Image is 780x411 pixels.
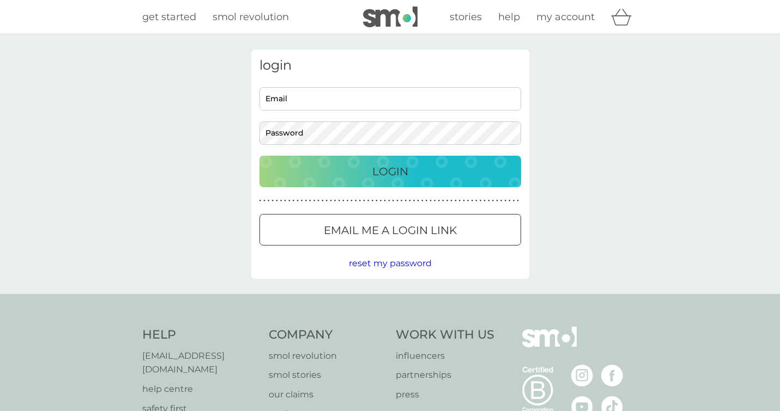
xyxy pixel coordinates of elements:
h3: login [259,58,521,73]
a: our claims [269,388,385,402]
div: basket [611,6,638,28]
p: ● [280,198,282,204]
a: smol stories [269,368,385,382]
a: [EMAIL_ADDRESS][DOMAIN_NAME] [142,349,258,377]
p: ● [367,198,370,204]
img: smol [522,327,577,364]
span: help [498,11,520,23]
p: ● [342,198,344,204]
img: visit the smol Instagram page [571,365,593,387]
p: ● [434,198,436,204]
p: Login [372,163,408,180]
p: ● [463,198,465,204]
p: ● [430,198,432,204]
p: ● [467,198,469,204]
p: ● [471,198,473,204]
p: ● [293,198,295,204]
p: ● [384,198,386,204]
p: ● [334,198,336,204]
p: ● [338,198,340,204]
p: ● [450,198,452,204]
a: smol revolution [269,349,385,363]
p: ● [442,198,444,204]
a: my account [536,9,595,25]
p: ● [268,198,270,204]
p: ● [500,198,503,204]
p: ● [426,198,428,204]
img: visit the smol Facebook page [601,365,623,387]
a: press [396,388,494,402]
p: ● [509,198,511,204]
a: get started [142,9,196,25]
p: ● [483,198,486,204]
p: Email me a login link [324,222,457,239]
p: ● [421,198,424,204]
p: ● [392,198,395,204]
p: ● [492,198,494,204]
p: ● [263,198,265,204]
button: reset my password [349,256,432,271]
p: ● [455,198,457,204]
p: ● [301,198,303,204]
p: ● [350,198,353,204]
p: ● [404,198,407,204]
p: ● [517,198,519,204]
p: ● [313,198,316,204]
p: ● [317,198,319,204]
span: my account [536,11,595,23]
p: ● [396,198,398,204]
p: ● [446,198,449,204]
p: ● [438,198,440,204]
p: ● [417,198,419,204]
p: ● [380,198,382,204]
span: reset my password [349,258,432,268]
h4: Help [142,327,258,343]
p: ● [330,198,332,204]
a: help centre [142,382,258,396]
p: ● [284,198,286,204]
button: Email me a login link [259,214,521,246]
span: smol revolution [213,11,289,23]
p: ● [288,198,291,204]
a: partnerships [396,368,494,382]
h4: Company [269,327,385,343]
p: ● [355,198,357,204]
p: ● [401,198,403,204]
p: ● [363,198,365,204]
h4: Work With Us [396,327,494,343]
p: ● [305,198,307,204]
p: ● [309,198,311,204]
p: ● [322,198,324,204]
p: ● [513,198,515,204]
p: ● [371,198,373,204]
button: Login [259,156,521,187]
p: ● [388,198,390,204]
p: ● [496,198,498,204]
p: ● [376,198,378,204]
p: ● [347,198,349,204]
p: ● [409,198,411,204]
p: ● [259,198,262,204]
p: ● [276,198,278,204]
p: ● [297,198,299,204]
p: ● [359,198,361,204]
a: stories [450,9,482,25]
p: ● [480,198,482,204]
p: ● [475,198,477,204]
a: influencers [396,349,494,363]
p: ● [271,198,274,204]
p: ● [326,198,328,204]
img: smol [363,7,418,27]
p: ● [504,198,506,204]
p: ● [459,198,461,204]
a: smol revolution [213,9,289,25]
a: help [498,9,520,25]
p: ● [488,198,490,204]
